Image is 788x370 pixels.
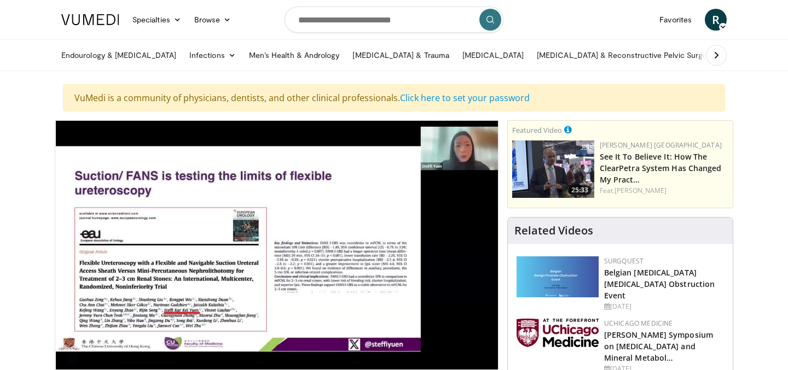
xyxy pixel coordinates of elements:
img: 47196b86-3779-4b90-b97e-820c3eda9b3b.150x105_q85_crop-smart_upscale.jpg [512,140,594,198]
a: R [705,9,727,31]
img: VuMedi Logo [61,14,119,25]
span: 25:33 [568,185,592,195]
a: Belgian [MEDICAL_DATA] [MEDICAL_DATA] Obstruction Event [604,267,715,301]
a: See It To Believe It: How The ClearPetra System Has Changed My Pract… [600,151,722,185]
video-js: Video Player [55,121,499,370]
div: Feat. [600,186,728,196]
img: 5f87bdfb-7fdf-48f0-85f3-b6bcda6427bf.jpg.150x105_q85_autocrop_double_scale_upscale_version-0.2.jpg [517,319,599,347]
small: Featured Video [512,125,562,135]
h4: Related Videos [514,224,593,237]
a: Browse [188,9,238,31]
div: [DATE] [604,302,724,312]
a: [PERSON_NAME] [615,186,667,195]
a: [MEDICAL_DATA] [456,44,530,66]
input: Search topics, interventions [285,7,503,33]
a: [MEDICAL_DATA] & Trauma [346,44,456,66]
img: 08d442d2-9bc4-4584-b7ef-4efa69e0f34c.png.150x105_q85_autocrop_double_scale_upscale_version-0.2.png [517,256,599,297]
a: Favorites [653,9,698,31]
a: [PERSON_NAME] [GEOGRAPHIC_DATA] [600,140,722,150]
a: Click here to set your password [400,92,530,104]
a: Specialties [126,9,188,31]
a: [PERSON_NAME] Symposium on [MEDICAL_DATA] and Mineral Metabol… [604,330,713,363]
a: 25:33 [512,140,594,198]
a: UChicago Medicine [604,319,673,328]
a: [MEDICAL_DATA] & Reconstructive Pelvic Surgery [530,44,720,66]
a: Infections [183,44,242,66]
div: VuMedi is a community of physicians, dentists, and other clinical professionals. [63,84,725,111]
a: Men’s Health & Andrology [242,44,346,66]
a: Endourology & [MEDICAL_DATA] [55,44,183,66]
a: Surgquest [604,256,644,266]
